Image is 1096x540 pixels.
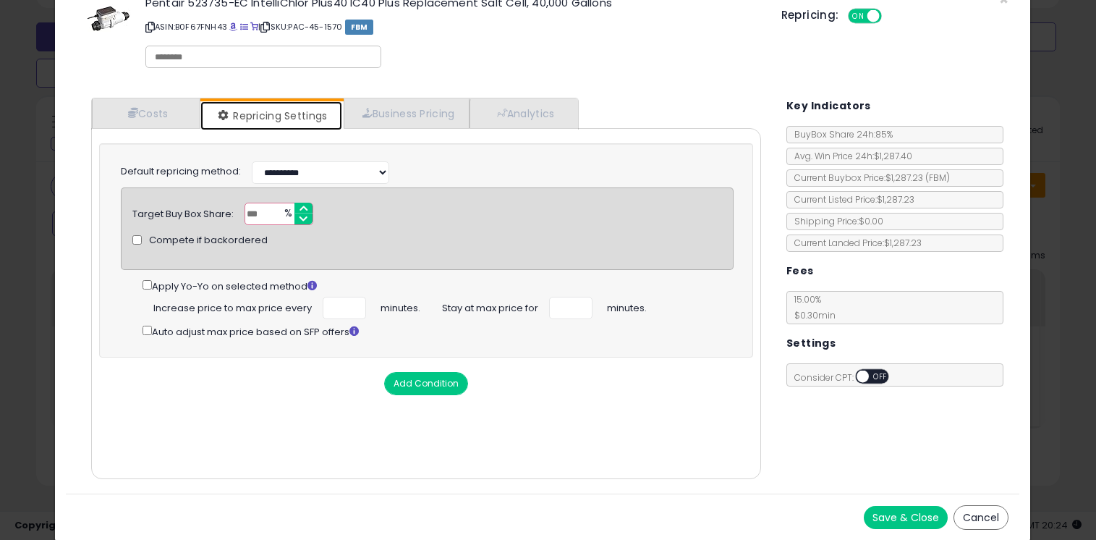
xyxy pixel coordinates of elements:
[787,172,950,184] span: Current Buybox Price:
[92,98,200,128] a: Costs
[885,172,950,184] span: $1,287.23
[250,21,258,33] a: Your listing only
[786,97,871,115] h5: Key Indicators
[925,172,950,184] span: ( FBM )
[787,215,883,227] span: Shipping Price: $0.00
[229,21,237,33] a: BuyBox page
[787,150,912,162] span: Avg. Win Price 24h: $1,287.40
[153,297,312,316] span: Increase price to max price every
[470,98,577,128] a: Analytics
[145,15,760,38] p: ASIN: B0F67FNH43 | SKU: PAC-45-1570
[607,297,647,316] span: minutes.
[869,371,892,383] span: OFF
[781,9,839,21] h5: Repricing:
[953,505,1008,530] button: Cancel
[345,20,374,35] span: FBM
[879,10,902,22] span: OFF
[787,293,836,321] span: 15.00 %
[143,277,734,294] div: Apply Yo-Yo on selected method
[786,334,836,353] h5: Settings
[787,309,836,321] span: $0.30 min
[786,262,814,280] h5: Fees
[240,21,248,33] a: All offer listings
[787,193,914,206] span: Current Listed Price: $1,287.23
[121,165,241,179] label: Default repricing method:
[132,203,234,222] div: Target Buy Box Share:
[143,323,734,339] div: Auto adjust max price based on SFP offers
[384,372,468,395] button: Add Condition
[276,203,299,225] span: %
[787,128,893,140] span: BuyBox Share 24h: 85%
[787,371,908,384] span: Consider CPT:
[200,101,342,130] a: Repricing Settings
[787,237,922,249] span: Current Landed Price: $1,287.23
[864,506,948,529] button: Save & Close
[344,98,470,128] a: Business Pricing
[149,234,268,248] span: Compete if backordered
[442,297,538,316] span: Stay at max price for
[849,10,867,22] span: ON
[381,297,420,316] span: minutes.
